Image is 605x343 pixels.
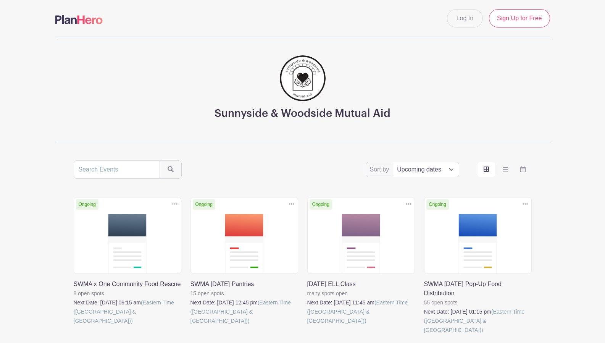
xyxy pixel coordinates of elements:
img: 256.png [280,55,326,101]
h3: Sunnyside & Woodside Mutual Aid [215,107,390,120]
a: Log In [447,9,483,28]
input: Search Events [74,160,160,179]
a: Sign Up for Free [489,9,550,28]
label: Sort by [370,165,392,174]
div: order and view [478,162,532,177]
img: logo-507f7623f17ff9eddc593b1ce0a138ce2505c220e1c5a4e2b4648c50719b7d32.svg [55,15,103,24]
